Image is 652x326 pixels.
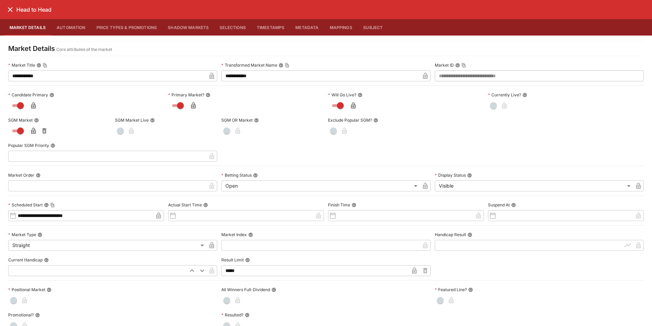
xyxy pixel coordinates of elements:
button: Market Order [36,173,41,178]
button: Primary Market? [206,93,210,97]
div: Visible [435,180,633,191]
div: Straight [8,240,206,251]
button: Market TitleCopy To Clipboard [36,63,41,68]
button: Automation [51,19,91,36]
button: Market Index [248,232,253,237]
button: Suspend At [511,203,516,207]
button: SGM OR Market [254,118,259,123]
p: Positional Market [8,287,45,293]
p: SGM OR Market [221,117,253,123]
p: Market ID [435,62,454,68]
button: Promotional? [35,313,40,317]
button: Transformed Market NameCopy To Clipboard [279,63,283,68]
p: Handicap Result [435,232,466,237]
p: Result Limit [221,257,244,263]
p: Will Go Live? [328,92,356,98]
p: Resulted? [221,312,243,318]
button: Copy To Clipboard [285,63,290,68]
button: Price Types & Promotions [91,19,163,36]
button: Mappings [324,19,358,36]
p: Featured Line? [435,287,467,293]
div: Open [221,180,419,191]
p: Actual Start Time [168,202,202,208]
button: Resulted? [245,313,250,317]
p: All Winners Full-Dividend [221,287,270,293]
button: Subject [358,19,388,36]
button: Selections [214,19,251,36]
p: Suspend At [488,202,510,208]
p: Transformed Market Name [221,62,277,68]
button: Scheduled StartCopy To Clipboard [44,203,49,207]
p: Market Order [8,172,34,178]
button: Betting Status [253,173,258,178]
button: Featured Line? [468,287,473,292]
button: Popular SGM Priority [50,143,55,148]
button: Handicap Result [468,232,472,237]
p: Candidate Primary [8,92,48,98]
p: Current Handicap [8,257,43,263]
button: SGM Market Live [150,118,155,123]
p: Betting Status [221,172,252,178]
p: Market Index [221,232,247,237]
p: Currently Live? [488,92,521,98]
button: Copy To Clipboard [461,63,466,68]
button: Positional Market [47,287,51,292]
button: Exclude Popular SGM? [373,118,378,123]
p: Promotional? [8,312,34,318]
button: Current Handicap [44,258,49,262]
button: SGM Market [34,118,39,123]
h4: Market Details [8,44,55,53]
p: Market Title [8,62,35,68]
button: Timestamps [251,19,290,36]
button: Market Details [4,19,51,36]
button: Market IDCopy To Clipboard [455,63,460,68]
button: close [4,3,16,16]
button: Shadow Markets [162,19,214,36]
button: Finish Time [352,203,356,207]
button: Metadata [290,19,324,36]
p: Exclude Popular SGM? [328,117,372,123]
p: Finish Time [328,202,350,208]
p: SGM Market Live [115,117,149,123]
button: All Winners Full-Dividend [271,287,276,292]
p: SGM Market [8,117,33,123]
p: Popular SGM Priority [8,142,49,148]
button: Copy To Clipboard [43,63,47,68]
p: Primary Market? [168,92,204,98]
button: Actual Start Time [203,203,208,207]
h6: Head to Head [16,6,51,13]
button: Result Limit [245,258,250,262]
p: Core attributes of the market [56,46,112,53]
button: Copy To Clipboard [50,203,55,207]
p: Market Type [8,232,36,237]
button: Currently Live? [522,93,527,97]
p: Scheduled Start [8,202,43,208]
button: Candidate Primary [49,93,54,97]
button: Display Status [467,173,472,178]
button: Will Go Live? [358,93,362,97]
button: Market Type [38,232,42,237]
p: Display Status [435,172,466,178]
